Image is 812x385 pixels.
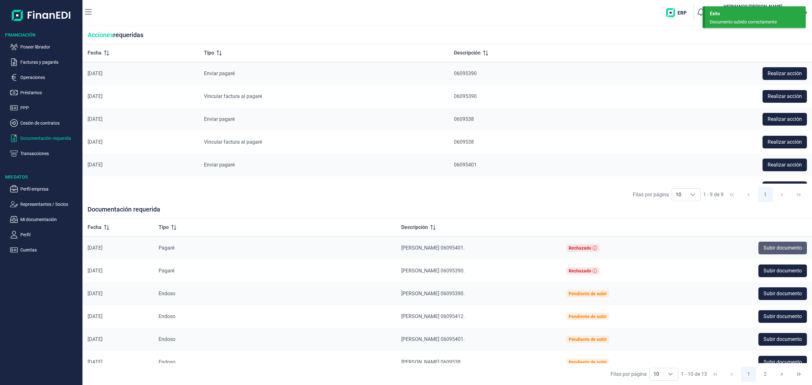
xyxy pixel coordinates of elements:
[763,313,802,320] span: Subir documento
[10,104,80,112] button: PPP
[204,49,214,57] span: Tipo
[758,287,807,300] button: Subir documento
[10,43,80,51] button: Poseer librador
[758,356,807,369] button: Subir documento
[454,162,477,168] span: 06095401
[666,8,691,17] img: erp
[758,310,807,323] button: Subir documento
[763,90,807,103] button: Realizar acción
[10,231,80,238] button: Perfil
[159,313,175,319] span: Endoso
[88,290,148,297] div: [DATE]
[724,187,739,202] button: First Page
[88,245,148,251] div: [DATE]
[768,115,802,123] span: Realizar acción
[724,3,783,10] h3: HERMANOS [PERSON_NAME]
[710,10,801,17] div: Éxito
[159,336,175,342] span: Endoso
[88,93,194,100] div: [DATE]
[10,58,80,66] button: Facturas y pagarés
[681,372,707,377] span: 1 - 10 de 13
[774,367,789,382] button: Next Page
[724,367,739,382] button: Previous Page
[741,187,756,202] button: Previous Page
[159,290,175,297] span: Endoso
[569,314,607,319] div: Pendiente de subir
[401,290,465,297] span: [PERSON_NAME] 06095390.
[82,26,812,44] div: requeridas
[20,246,80,254] p: Cuentas
[10,150,80,157] button: Transacciones
[758,187,773,202] button: Page 1
[20,216,80,223] p: Mi documentación
[763,136,807,148] button: Realizar acción
[10,216,80,223] button: Mi documentación
[88,139,194,145] div: [DATE]
[569,360,607,365] div: Pendiente de subir
[401,268,465,274] span: [PERSON_NAME] 06095390.
[711,3,793,22] button: HEHERMANOS [PERSON_NAME][PERSON_NAME] Plaza Villanueva(B10846954)
[10,119,80,127] button: Cesión de contratos
[791,367,806,382] button: Last Page
[10,185,80,193] button: Perfil empresa
[10,74,80,81] button: Operaciones
[159,224,169,231] span: Tipo
[88,224,101,231] span: Fecha
[20,43,80,51] p: Poseer librador
[758,264,807,277] button: Subir documento
[401,245,465,251] span: [PERSON_NAME] 06095401.
[758,333,807,346] button: Subir documento
[768,161,802,169] span: Realizar acción
[204,116,235,122] span: Enviar pagaré
[774,187,789,202] button: Next Page
[569,291,607,296] div: Pendiente de subir
[768,70,802,77] span: Realizar acción
[708,367,723,382] button: First Page
[685,189,700,201] div: Choose
[10,246,80,254] button: Cuentas
[663,368,678,380] div: Choose
[88,116,194,122] div: [DATE]
[763,358,802,366] span: Subir documento
[204,139,262,145] span: Vincular factura al pagaré
[20,119,80,127] p: Cesión de contratos
[763,159,807,171] button: Realizar acción
[20,200,80,208] p: Representantes / Socios
[454,139,474,145] span: 0609538
[88,336,148,343] div: [DATE]
[88,31,113,39] span: Acciones
[20,150,80,157] p: Transacciones
[88,268,148,274] div: [DATE]
[10,134,80,142] button: Documentación requerida
[768,93,802,100] span: Realizar acción
[672,189,685,201] span: 10
[88,162,194,168] div: [DATE]
[20,89,80,96] p: Préstamos
[758,242,807,254] button: Subir documento
[454,93,477,99] span: 06095390
[204,93,262,99] span: Vincular factura al pagaré
[569,337,607,342] div: Pendiente de subir
[763,113,807,126] button: Realizar acción
[20,134,80,142] p: Documentación requerida
[401,224,428,231] span: Descripción
[763,336,802,343] span: Subir documento
[204,162,235,168] span: Enviar pagaré
[159,359,175,365] span: Endoso
[633,191,669,199] div: Filas por página
[454,49,481,57] span: Descripción
[758,367,773,382] button: Page 2
[82,206,812,219] div: Documentación requerida
[763,67,807,80] button: Realizar acción
[763,244,802,252] span: Subir documento
[159,245,174,251] span: Pagaré
[159,268,174,274] span: Pagaré
[569,245,591,251] div: Rechazado
[401,336,465,342] span: [PERSON_NAME] 06095401.
[20,185,80,193] p: Perfil empresa
[763,267,802,275] span: Subir documento
[454,70,477,76] span: 06095390
[703,192,724,197] span: 1 - 9 de 9
[650,368,663,380] span: 10
[88,49,101,57] span: Fecha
